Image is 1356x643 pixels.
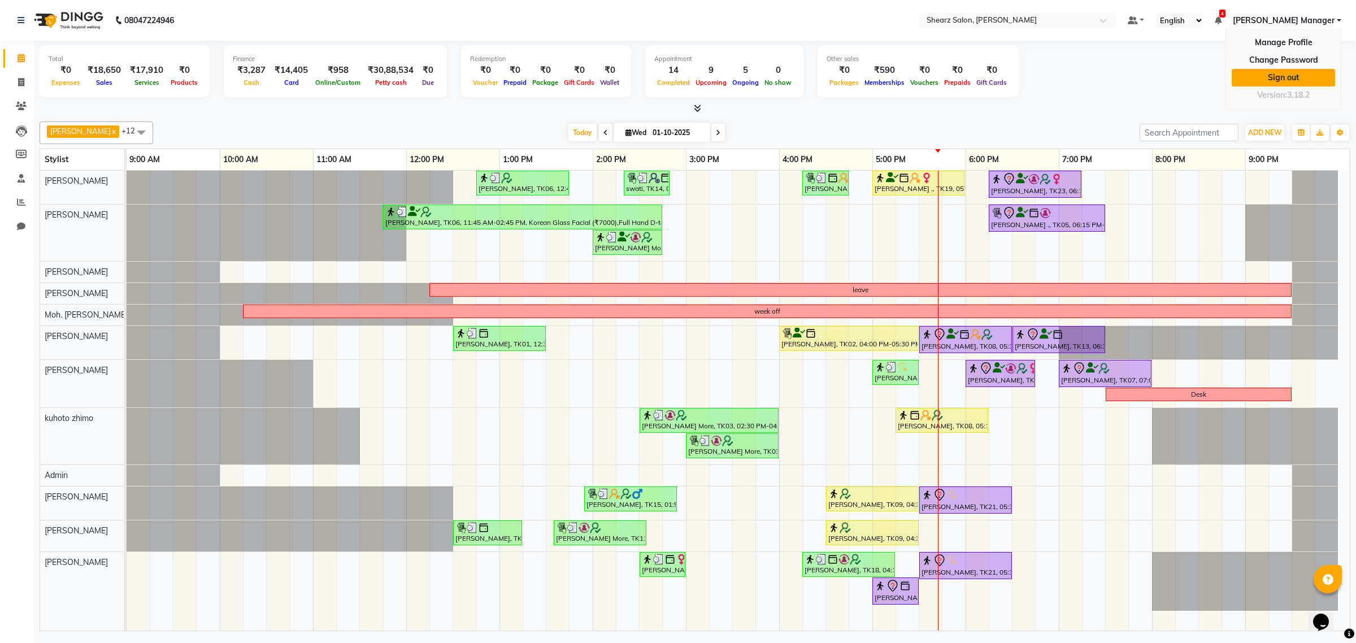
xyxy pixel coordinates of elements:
span: [PERSON_NAME] [45,557,108,567]
input: Search Appointment [1140,124,1238,141]
span: [PERSON_NAME] [45,525,108,536]
div: [PERSON_NAME], TK23, 06:15 PM-07:15 PM, Cirepil Roll On Wax [990,172,1080,196]
a: 6:00 PM [966,151,1002,168]
span: Cash [241,79,262,86]
a: 9:00 AM [127,151,163,168]
div: [PERSON_NAME], TK13, 06:30 PM-07:30 PM, Haircut By Master Stylist- [DEMOGRAPHIC_DATA] [1014,328,1104,351]
span: Prepaids [941,79,973,86]
a: 8:00 PM [1153,151,1188,168]
span: [PERSON_NAME] [50,127,111,136]
div: Appointment [654,54,794,64]
div: 9 [693,64,729,77]
span: Package [529,79,561,86]
a: Sign out [1232,69,1335,86]
span: Card [281,79,302,86]
span: Packages [827,79,862,86]
div: 0 [762,64,794,77]
a: Manage Profile [1232,34,1335,51]
div: [PERSON_NAME] More, TK03, 03:00 PM-04:00 PM, Premium bombshell pedicure [687,435,777,457]
div: [PERSON_NAME], TK08, 05:30 PM-06:30 PM, Haircut By Master Stylist - [DEMOGRAPHIC_DATA] [920,328,1011,351]
span: Today [568,124,597,141]
div: [PERSON_NAME], TK17, 06:00 PM-06:45 PM, Women blowdry below shoulder [967,362,1034,385]
span: Memberships [862,79,907,86]
div: [PERSON_NAME], TK06, 12:45 PM-01:45 PM, Glow Boost Facial (₹2500) [477,172,568,194]
div: [PERSON_NAME], TK21, 05:30 PM-06:30 PM, Haircut By Master Stylist- [DEMOGRAPHIC_DATA] [920,488,1011,512]
div: ₹0 [907,64,941,77]
span: [PERSON_NAME] [45,365,108,375]
span: Products [168,79,201,86]
div: ₹18,650 [83,64,125,77]
div: [PERSON_NAME], TK09, 04:30 PM-05:30 PM, Haircut By Master Stylist- [DEMOGRAPHIC_DATA] [827,488,918,510]
span: [PERSON_NAME] [45,176,108,186]
div: Finance [233,54,438,64]
div: Other sales [827,54,1010,64]
div: ₹0 [49,64,83,77]
span: Online/Custom [312,79,363,86]
img: logo [29,5,106,36]
span: Moh. [PERSON_NAME] ... [45,310,135,320]
a: 3:00 PM [686,151,722,168]
a: 10:00 AM [220,151,261,168]
a: 4:00 PM [780,151,815,168]
div: 14 [654,64,693,77]
span: Admin [45,470,68,480]
div: Total [49,54,201,64]
button: ADD NEW [1245,125,1284,141]
div: ₹3,287 [233,64,270,77]
span: kuhoto zhimo [45,413,93,423]
a: 5:00 PM [873,151,909,168]
span: Sales [93,79,115,86]
div: ₹0 [941,64,973,77]
span: Gift Cards [561,79,597,86]
div: [PERSON_NAME], TK21, 05:30 PM-06:30 PM, Haircut By Master Stylist- [DEMOGRAPHIC_DATA] [920,554,1011,577]
div: week off [754,306,780,316]
span: Gift Cards [973,79,1010,86]
span: Vouchers [907,79,941,86]
span: [PERSON_NAME] [45,492,108,502]
div: 5 [729,64,762,77]
div: [PERSON_NAME] ., TK19, 05:00 PM-06:00 PM, Face and Neck Bleach [873,172,964,194]
div: ₹0 [418,64,438,77]
span: [PERSON_NAME] Manager [1233,15,1335,27]
span: Stylist [45,154,68,164]
div: ₹0 [501,64,529,77]
div: [PERSON_NAME], TK15, 01:55 PM-02:55 PM, Haircut By Master Stylist- [DEMOGRAPHIC_DATA] [585,488,676,510]
div: swati, TK14, 02:20 PM-02:50 PM, Eyebrow threading,Upperlip threading [625,172,668,194]
div: [PERSON_NAME] More, TK03, 02:00 PM-02:45 PM, [PERSON_NAME] cleanup [594,232,661,253]
div: ₹0 [561,64,597,77]
span: 4 [1219,10,1225,18]
a: x [111,127,116,136]
span: +12 [121,126,144,135]
a: 1:00 PM [500,151,536,168]
span: Wed [623,128,649,137]
div: ₹17,910 [125,64,168,77]
input: 2025-10-01 [649,124,706,141]
div: ₹30,88,534 [363,64,418,77]
span: Wallet [597,79,622,86]
span: Completed [654,79,693,86]
div: [PERSON_NAME], TK09, 04:30 PM-05:30 PM, Hair Spa - Below Shoulder (₹2024) [827,522,918,544]
a: 9:00 PM [1246,151,1281,168]
div: ₹0 [597,64,622,77]
div: [PERSON_NAME], TK20, 04:15 PM-04:45 PM, Eyebrow threading,Forehead threading [803,172,847,194]
div: ₹958 [312,64,363,77]
a: 2:00 PM [593,151,629,168]
span: Upcoming [693,79,729,86]
span: Ongoing [729,79,762,86]
div: [PERSON_NAME], TK01, 12:30 PM-01:15 PM, Men hair cut [454,522,521,544]
div: [PERSON_NAME] More, TK11, 01:35 PM-02:35 PM, Haircut By Master Stylist- [DEMOGRAPHIC_DATA] [555,522,645,544]
span: [PERSON_NAME] [45,267,108,277]
a: Change Password [1232,51,1335,69]
div: ₹0 [529,64,561,77]
span: [PERSON_NAME] [45,288,108,298]
div: [PERSON_NAME], TK08, 05:15 PM-06:15 PM, Premium bombshell pedicure (₹1774) [897,410,987,431]
span: Services [132,79,162,86]
a: 12:00 PM [407,151,447,168]
div: [PERSON_NAME], TK22, 05:00 PM-05:30 PM, Loreal Hair wash - Below Shoulder [873,579,918,603]
div: [PERSON_NAME], TK18, 04:15 PM-05:15 PM, Loreal Hairwash & Blow dry - Below Shoulder [803,554,894,575]
div: ₹0 [470,64,501,77]
span: [PERSON_NAME] [45,210,108,220]
div: [PERSON_NAME] ., TK16, 05:00 PM-05:30 PM, Loreal Hair wash - Below Shoulder [873,362,918,383]
div: [PERSON_NAME] ., TK05, 06:15 PM-07:30 PM, [PERSON_NAME] essential Mineral facial [990,206,1104,230]
div: Redemption [470,54,622,64]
